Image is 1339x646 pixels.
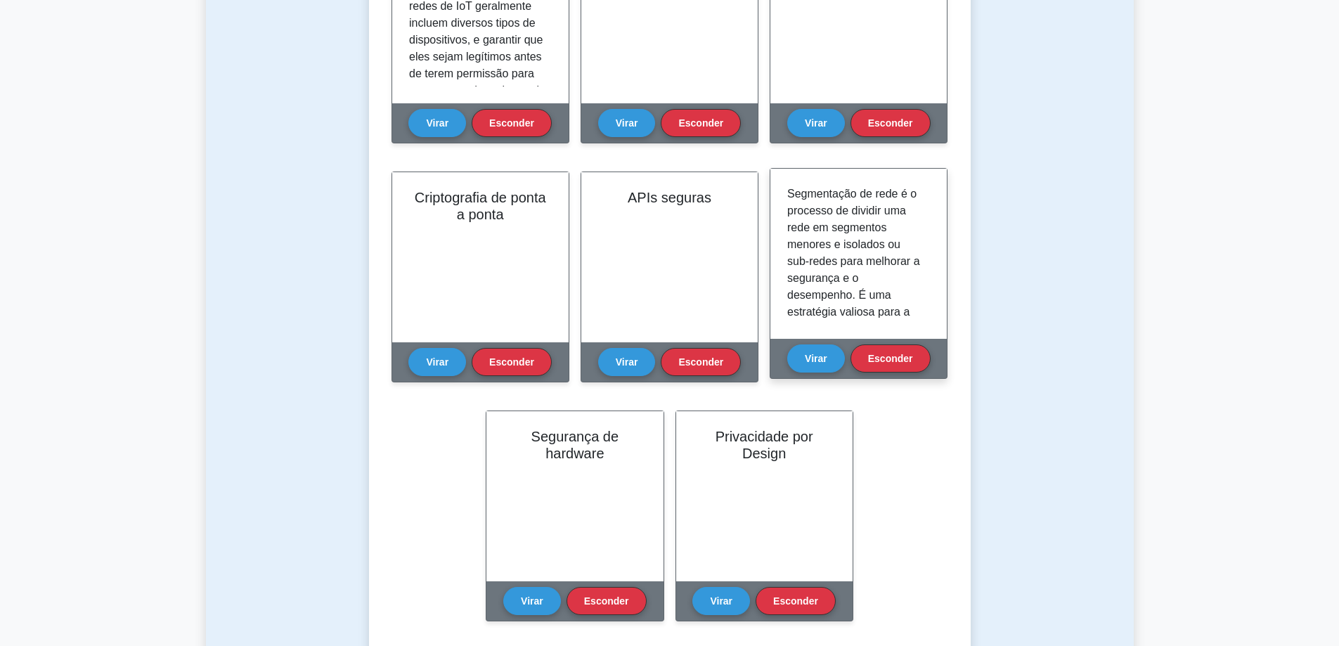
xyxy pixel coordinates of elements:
[503,587,561,615] button: Virar
[426,356,448,368] font: Virar
[756,587,836,615] button: Esconder
[692,587,750,615] button: Virar
[616,117,638,129] font: Virar
[787,344,845,373] button: Virar
[598,109,656,137] button: Virar
[805,353,827,364] font: Virar
[850,344,931,373] button: Esconder
[521,595,543,607] font: Virar
[426,117,448,129] font: Virar
[805,117,827,129] font: Virar
[628,190,711,205] font: APIs seguras
[868,117,913,129] font: Esconder
[584,595,629,607] font: Esconder
[678,117,723,129] font: Esconder
[716,429,813,461] font: Privacidade por Design
[678,356,723,368] font: Esconder
[531,429,619,461] font: Segurança de hardware
[408,348,466,376] button: Virar
[773,595,818,607] font: Esconder
[598,348,656,376] button: Virar
[408,109,466,137] button: Virar
[710,595,732,607] font: Virar
[661,109,741,137] button: Esconder
[787,109,845,137] button: Virar
[472,109,552,137] button: Esconder
[489,356,534,368] font: Esconder
[868,353,913,364] font: Esconder
[661,348,741,376] button: Esconder
[489,117,534,129] font: Esconder
[567,587,647,615] button: Esconder
[616,356,638,368] font: Virar
[850,109,931,137] button: Esconder
[472,348,552,376] button: Esconder
[415,190,546,222] font: Criptografia de ponta a ponta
